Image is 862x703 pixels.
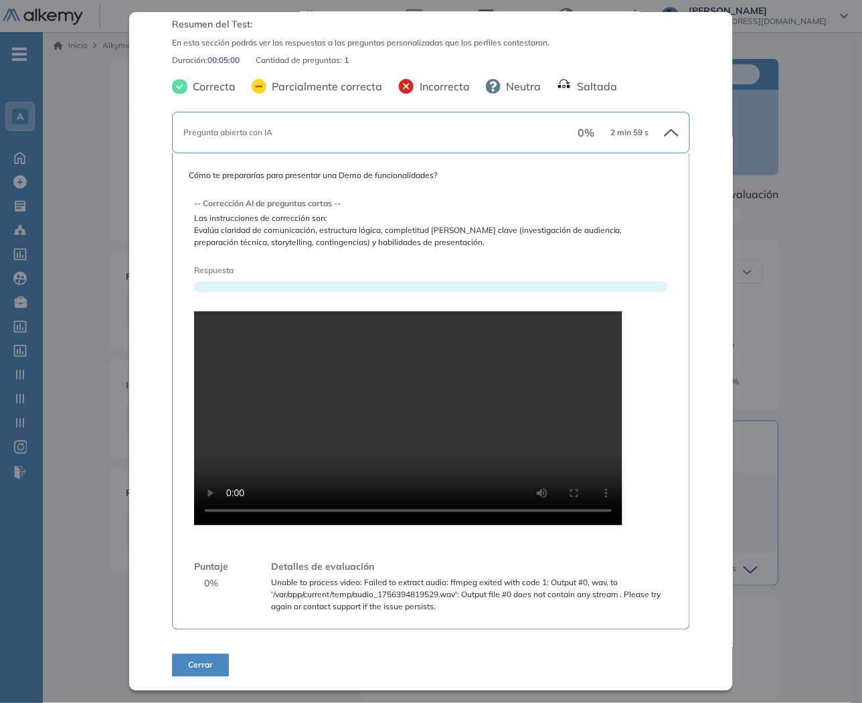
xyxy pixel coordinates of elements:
span: Respuesta [194,264,620,277]
span: Cantidad de preguntas: [256,54,344,66]
span: Detalles de evaluación [271,560,374,574]
span: 1 [344,54,349,66]
span: Parcialmente correcta [266,78,382,94]
span: 0 % [578,125,595,141]
span: En esta sección podrás ver las respuestas a las preguntas personalizadas que los perfiles contest... [172,37,690,49]
div: Pregunta abierta con IA [183,127,578,139]
span: Neutra [501,78,541,94]
span: Evalúa claridad de comunicación, estructura lógica, completitud [PERSON_NAME] clave (investigació... [194,224,668,248]
span: Duración : [172,54,207,66]
span: 0 % [204,577,218,591]
span: Las instrucciones de corrección son: [194,212,668,224]
span: Cerrar [188,659,213,672]
span: Unable to process video: Failed to extract audio: ffmpeg exited with code 1: Output #0, wav, to '... [271,577,668,613]
div: Widget de chat [622,549,862,703]
span: Puntaje [194,560,228,574]
span: Correcta [187,78,236,94]
span: Saltada [572,78,617,94]
span: Incorrecta [414,78,470,94]
span: 2 min 59 s [611,127,649,139]
button: Cerrar [172,654,229,677]
span: -- Corrección AI de preguntas cortas -- [194,198,668,210]
span: Cómo te prepararías para presentar una Demo de funcionalidades? [189,169,673,181]
iframe: Chat Widget [622,549,862,703]
span: 00:05:00 [207,54,240,66]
